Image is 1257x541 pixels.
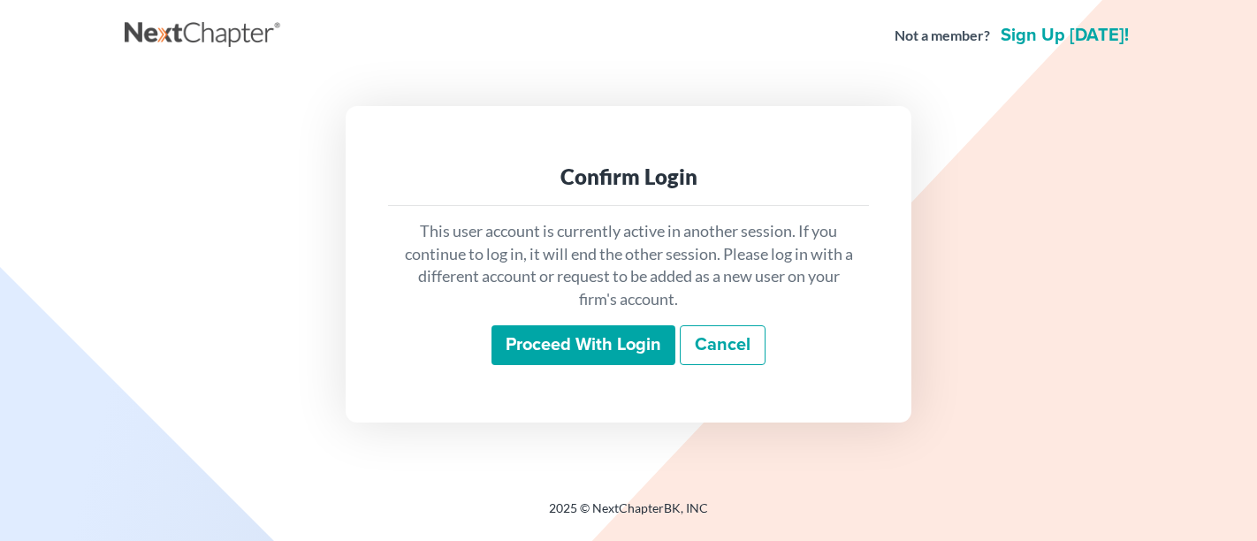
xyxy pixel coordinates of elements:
[997,27,1132,44] a: Sign up [DATE]!
[402,220,855,311] p: This user account is currently active in another session. If you continue to log in, it will end ...
[491,325,675,366] input: Proceed with login
[125,499,1132,531] div: 2025 © NextChapterBK, INC
[680,325,766,366] a: Cancel
[895,26,990,46] strong: Not a member?
[402,163,855,191] div: Confirm Login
